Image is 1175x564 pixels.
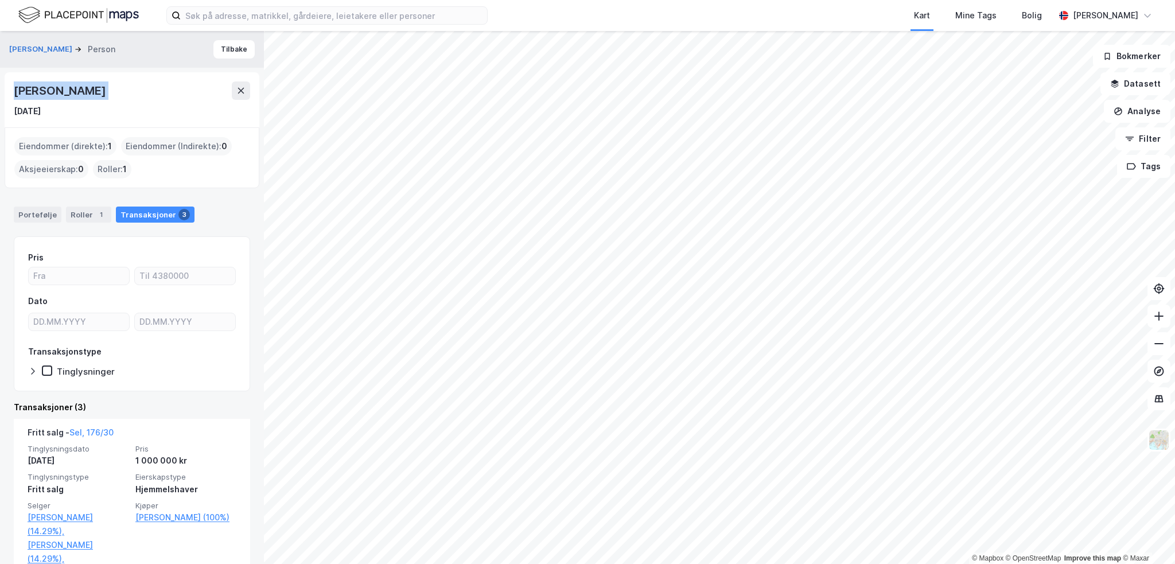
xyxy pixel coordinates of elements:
div: Portefølje [14,207,61,223]
a: OpenStreetMap [1006,554,1061,562]
input: Fra [29,267,129,285]
span: Pris [135,444,236,454]
input: DD.MM.YYYY [29,313,129,330]
div: Kart [914,9,930,22]
div: Eiendommer (direkte) : [14,137,116,155]
div: Bolig [1022,9,1042,22]
input: DD.MM.YYYY [135,313,235,330]
div: Fritt salg - [28,426,114,444]
button: Bokmerker [1093,45,1170,68]
span: Eierskapstype [135,472,236,482]
button: Analyse [1104,100,1170,123]
button: Tilbake [213,40,255,59]
div: Transaksjoner [116,207,194,223]
span: Selger [28,501,129,511]
a: Improve this map [1064,554,1121,562]
div: [DATE] [28,454,129,468]
span: 1 [108,139,112,153]
span: Tinglysningstype [28,472,129,482]
input: Søk på adresse, matrikkel, gårdeiere, leietakere eller personer [181,7,487,24]
div: Transaksjoner (3) [14,400,250,414]
a: Sel, 176/30 [69,427,114,437]
div: [DATE] [14,104,41,118]
div: 1 000 000 kr [135,454,236,468]
a: [PERSON_NAME] (100%) [135,511,236,524]
span: Tinglysningsdato [28,444,129,454]
img: logo.f888ab2527a4732fd821a326f86c7f29.svg [18,5,139,25]
div: 3 [178,209,190,220]
div: Transaksjonstype [28,345,102,359]
img: Z [1148,429,1170,451]
div: Dato [28,294,48,308]
div: Fritt salg [28,483,129,496]
div: Roller : [93,160,131,178]
input: Til 4380000 [135,267,235,285]
div: Aksjeeierskap : [14,160,88,178]
div: Pris [28,251,44,265]
span: 0 [78,162,84,176]
div: Eiendommer (Indirekte) : [121,137,232,155]
span: 0 [221,139,227,153]
div: Kontrollprogram for chat [1118,509,1175,564]
a: [PERSON_NAME] (14.29%), [28,511,129,538]
iframe: Chat Widget [1118,509,1175,564]
button: Tags [1117,155,1170,178]
div: [PERSON_NAME] [1073,9,1138,22]
span: 1 [123,162,127,176]
button: Datasett [1100,72,1170,95]
div: [PERSON_NAME] [14,81,108,100]
div: 1 [95,209,107,220]
button: Filter [1115,127,1170,150]
span: Kjøper [135,501,236,511]
button: [PERSON_NAME] [9,44,75,55]
a: Mapbox [972,554,1003,562]
div: Roller [66,207,111,223]
div: Hjemmelshaver [135,483,236,496]
div: Person [88,42,115,56]
div: Mine Tags [955,9,997,22]
div: Tinglysninger [57,366,115,377]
